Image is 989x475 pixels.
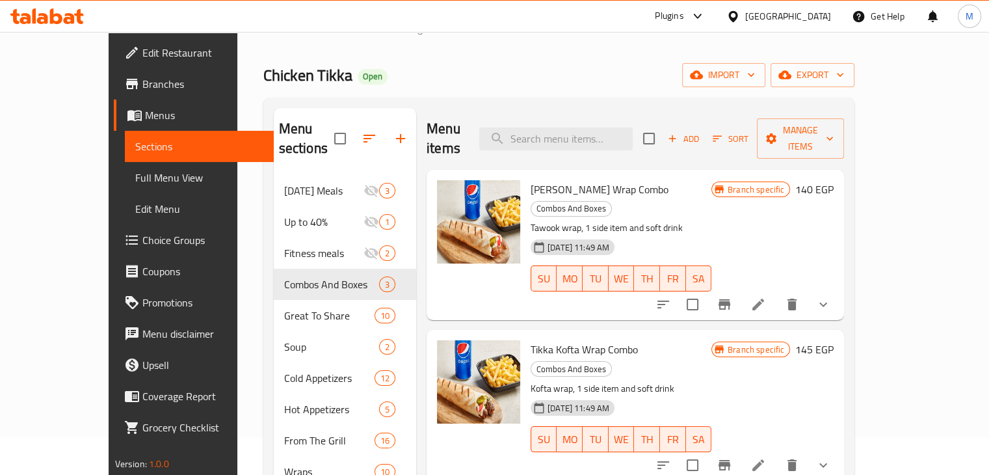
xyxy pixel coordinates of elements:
div: Hot Appetizers5 [274,394,416,425]
button: FR [660,426,686,452]
div: items [379,214,395,230]
span: Combos And Boxes [284,277,379,292]
span: [DATE] 11:49 AM [542,241,614,254]
span: SA [691,430,707,449]
span: Menus [145,107,263,123]
svg: Inactive section [363,245,379,261]
div: Combos And Boxes3 [274,269,416,300]
span: FR [665,430,681,449]
div: items [379,245,395,261]
span: Tikka Kofta Wrap Combo [531,340,638,359]
button: TH [634,426,660,452]
div: Cold Appetizers12 [274,362,416,394]
a: Coverage Report [114,381,274,412]
span: 12 [375,372,395,385]
button: sort-choices [648,289,679,320]
a: Promotions [114,287,274,318]
div: Combos And Boxes [531,361,612,377]
div: Ramadan Meals [284,183,363,198]
span: [PERSON_NAME] Wrap Combo [531,180,668,199]
h2: Menu sections [279,119,334,158]
h2: Menu items [427,119,464,158]
span: Up to 40% [284,214,363,230]
span: SU [536,430,551,449]
a: Restaurants management [320,20,451,37]
a: Branches [114,68,274,100]
div: items [379,401,395,417]
button: export [771,63,854,87]
button: Sort [709,129,752,149]
span: Combos And Boxes [531,362,611,377]
span: MO [562,430,577,449]
button: FR [660,265,686,292]
span: Coupons [142,264,263,279]
button: Manage items [757,118,844,159]
span: Full Menu View [135,170,263,185]
svg: Show Choices [815,297,831,312]
li: / [456,21,461,36]
span: TU [588,269,603,288]
p: Kofta wrap, 1 side item and soft drink [531,381,711,397]
button: show more [808,289,839,320]
span: SA [691,269,707,288]
span: MO [562,269,577,288]
img: Tikka Kofta Wrap Combo [437,340,520,424]
span: 10 [375,310,395,322]
span: Add [666,131,701,146]
span: 2 [380,341,395,353]
a: Upsell [114,349,274,381]
p: Tawook wrap, 1 side item and soft drink [531,220,711,236]
a: Menus [466,20,512,37]
h6: 140 EGP [795,180,834,198]
li: / [517,21,521,36]
button: WE [609,426,635,452]
span: Select section [635,125,663,152]
a: Coupons [114,256,274,287]
span: 2 [380,247,395,260]
button: WE [609,265,635,292]
span: Cold Appetizers [284,370,375,386]
span: SU [536,269,551,288]
a: Menus [114,100,274,131]
span: Coverage Report [142,388,263,404]
svg: Inactive section [363,183,379,198]
span: 3 [380,278,395,291]
span: [DATE] 11:49 AM [542,402,614,414]
a: Choice Groups [114,224,274,256]
span: Sort items [704,129,757,149]
span: Fitness meals [284,245,363,261]
a: Menu disclaimer [114,318,274,349]
button: delete [776,289,808,320]
span: Hot Appetizers [284,401,379,417]
span: Menus [482,21,512,36]
span: [DATE] Meals [284,183,363,198]
span: TU [588,430,603,449]
span: Menu disclaimer [142,326,263,342]
button: import [682,63,765,87]
span: M [966,9,973,23]
div: items [379,277,395,292]
a: Edit menu item [750,457,766,473]
div: Great To Share [284,308,375,323]
button: TU [583,426,609,452]
span: 5 [380,403,395,416]
span: Grocery Checklist [142,420,263,435]
button: SA [686,265,712,292]
svg: Show Choices [815,457,831,473]
nav: breadcrumb [263,20,855,37]
span: Sort sections [354,123,385,154]
div: Soup2 [274,331,416,362]
span: Soup [284,339,379,355]
span: Restaurants management [336,21,451,36]
div: From The Grill [284,433,375,448]
a: Grocery Checklist [114,412,274,443]
span: Edit Restaurant [142,45,263,61]
span: export [781,67,844,83]
span: Promotions [142,295,263,310]
button: Add section [385,123,416,154]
